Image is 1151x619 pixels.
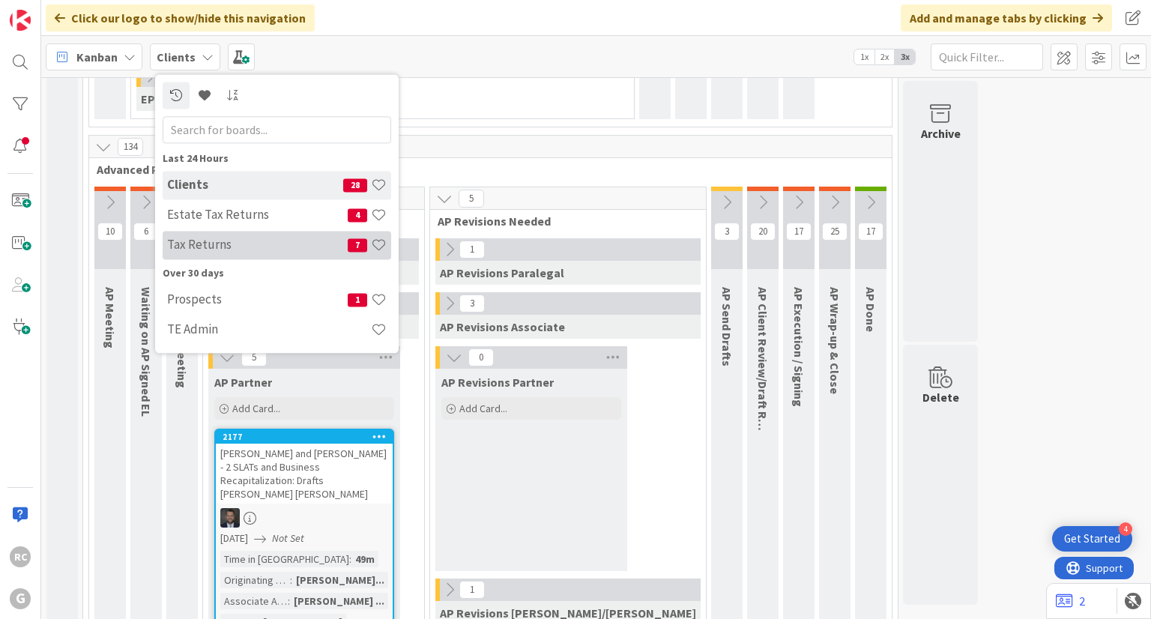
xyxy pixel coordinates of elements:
[163,116,391,143] input: Search for boards...
[118,138,143,156] span: 134
[827,287,842,394] span: AP Wrap-up & Close
[167,208,348,223] h4: Estate Tax Returns
[440,265,564,280] span: AP Revisions Paralegal
[459,190,484,208] span: 5
[348,293,367,307] span: 1
[343,178,367,192] span: 28
[167,292,348,307] h4: Prospects
[292,572,388,588] div: [PERSON_NAME]...
[133,223,159,241] span: 6
[97,223,123,241] span: 10
[441,375,554,390] span: AP Revisions Partner
[931,43,1043,70] input: Quick Filter...
[46,4,315,31] div: Click our logo to show/hide this navigation
[220,593,288,609] div: Associate Assigned
[214,375,272,390] span: AP Partner
[241,348,267,366] span: 5
[459,402,507,415] span: Add Card...
[719,287,734,366] span: AP Send Drafts
[351,551,378,567] div: 49m
[216,444,393,504] div: [PERSON_NAME] and [PERSON_NAME] - 2 SLATs and Business Recapitalization: Drafts [PERSON_NAME] [PE...
[786,223,812,241] span: 17
[216,508,393,528] div: JW
[220,531,248,546] span: [DATE]
[791,287,806,407] span: AP Execution / Signing
[1056,592,1085,610] a: 2
[288,593,290,609] span: :
[854,49,874,64] span: 1x
[97,162,873,177] span: Advanced Planning
[438,214,687,229] span: AP Revisions Needed
[223,432,393,442] div: 2177
[290,593,388,609] div: [PERSON_NAME] ...
[290,572,292,588] span: :
[10,588,31,609] div: G
[348,238,367,252] span: 7
[272,531,304,545] i: Not Set
[220,508,240,528] img: JW
[459,295,485,312] span: 3
[901,4,1112,31] div: Add and manage tabs by clicking
[895,49,915,64] span: 3x
[76,48,118,66] span: Kanban
[157,49,196,64] b: Clients
[714,223,740,241] span: 3
[755,287,770,498] span: AP Client Review/Draft Review Meeting
[921,124,961,142] div: Archive
[216,430,393,444] div: 2177
[10,10,31,31] img: Visit kanbanzone.com
[163,151,391,166] div: Last 24 Hours
[1119,522,1132,536] div: 4
[163,265,391,281] div: Over 30 days
[349,551,351,567] span: :
[232,402,280,415] span: Add Card...
[468,348,494,366] span: 0
[167,178,343,193] h4: Clients
[459,581,485,599] span: 1
[139,287,154,417] span: Waiting on AP Signed EL
[922,388,959,406] div: Delete
[440,319,565,334] span: AP Revisions Associate
[874,49,895,64] span: 2x
[1052,526,1132,552] div: Open Get Started checklist, remaining modules: 4
[220,551,349,567] div: Time in [GEOGRAPHIC_DATA]
[750,223,776,241] span: 20
[167,238,348,253] h4: Tax Returns
[220,572,290,588] div: Originating Attorney
[1064,531,1120,546] div: Get Started
[858,223,883,241] span: 17
[167,322,371,337] h4: TE Admin
[863,287,878,332] span: AP Done
[822,223,848,241] span: 25
[141,91,342,106] span: EP Brad/Jonas
[103,287,118,348] span: AP Meeting
[216,430,393,504] div: 2177[PERSON_NAME] and [PERSON_NAME] - 2 SLATs and Business Recapitalization: Drafts [PERSON_NAME]...
[31,2,68,20] span: Support
[348,208,367,222] span: 4
[10,546,31,567] div: RC
[459,241,485,259] span: 1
